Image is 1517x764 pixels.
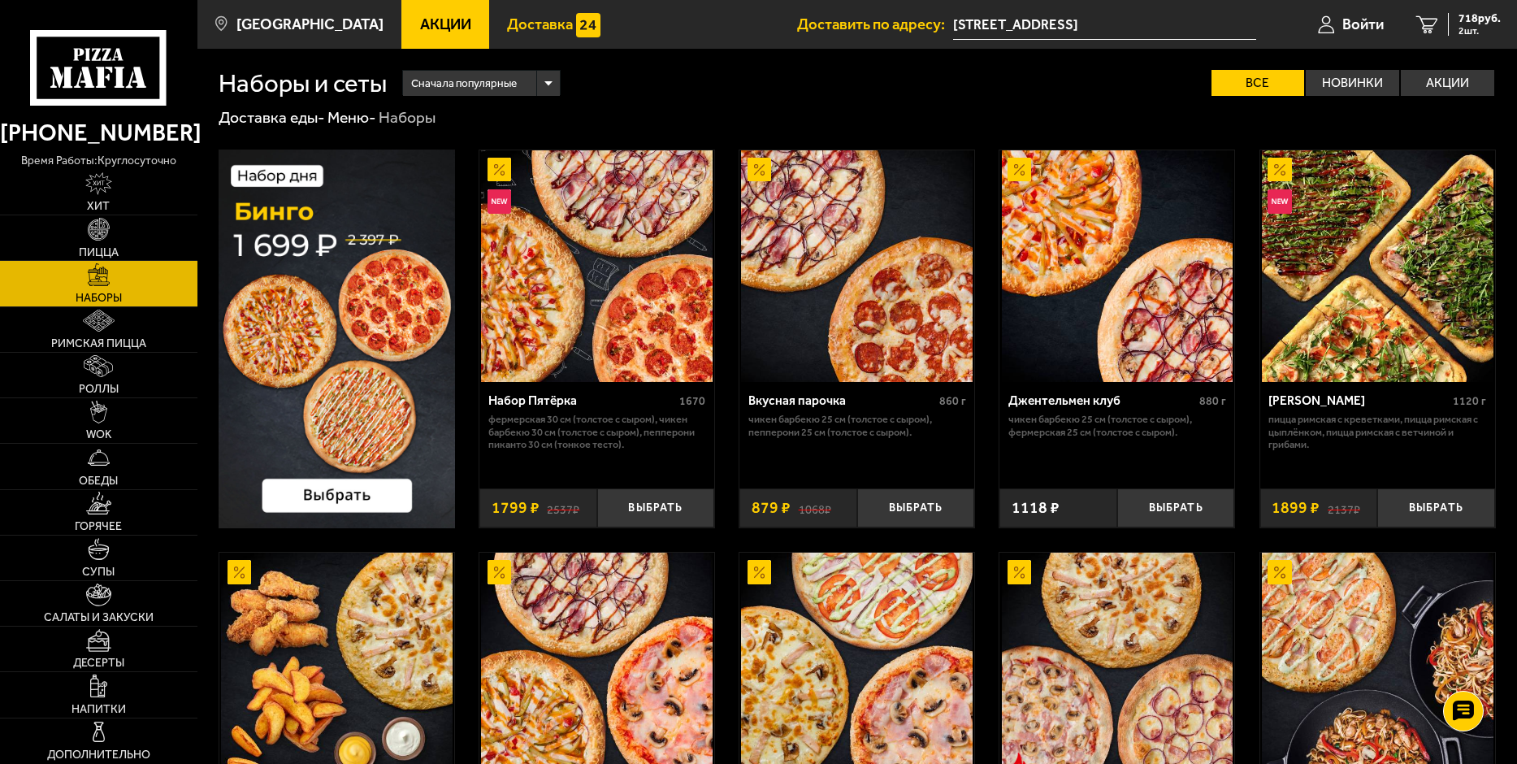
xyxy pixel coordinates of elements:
s: 2537 ₽ [547,500,579,515]
img: Акционный [228,560,251,584]
img: Акционный [748,560,771,584]
img: Мама Миа [1262,150,1493,382]
span: 2 шт. [1458,26,1501,36]
span: Напитки [72,704,126,715]
a: АкционныйНовинкаМама Миа [1260,150,1495,382]
span: Римская пицца [51,338,146,349]
span: 860 г [939,394,966,408]
span: 1799 ₽ [492,500,540,515]
span: проспект Ударников, 47 [953,10,1256,40]
span: Супы [82,566,115,578]
span: Горячее [75,521,122,532]
span: Салаты и закуски [44,612,154,623]
span: 1118 ₽ [1012,500,1060,515]
div: Набор Пятёрка [488,393,676,409]
img: Акционный [1268,560,1291,584]
img: Акционный [488,560,511,584]
span: 1120 г [1453,394,1486,408]
div: Вкусная парочка [748,393,935,409]
span: Хит [87,201,110,212]
span: WOK [86,429,111,441]
a: АкционныйВкусная парочка [739,150,974,382]
span: Обеды [79,475,118,487]
img: Джентельмен клуб [1002,150,1233,382]
a: АкционныйНовинкаНабор Пятёрка [479,150,714,382]
img: Новинка [1268,189,1291,213]
img: Акционный [488,158,511,181]
input: Ваш адрес доставки [953,10,1256,40]
p: Пицца Римская с креветками, Пицца Римская с цыплёнком, Пицца Римская с ветчиной и грибами. [1268,413,1486,451]
img: Вкусная парочка [741,150,973,382]
button: Выбрать [597,488,715,527]
div: Наборы [379,107,436,128]
span: 718 руб. [1458,13,1501,24]
img: 15daf4d41897b9f0e9f617042186c801.svg [576,13,600,37]
span: 880 г [1199,394,1226,408]
s: 2137 ₽ [1328,500,1360,515]
span: Войти [1342,17,1384,33]
a: Меню- [327,108,376,127]
label: Новинки [1306,70,1399,96]
p: Фермерская 30 см (толстое с сыром), Чикен Барбекю 30 см (толстое с сыром), Пепперони Пиканто 30 с... [488,413,706,451]
h1: Наборы и сеты [219,71,387,96]
span: Роллы [79,384,119,395]
a: АкционныйДжентельмен клуб [999,150,1234,382]
label: Все [1211,70,1305,96]
img: Акционный [1008,158,1031,181]
span: [GEOGRAPHIC_DATA] [236,17,384,33]
a: Доставка еды- [219,108,325,127]
span: Сначала популярные [411,68,517,98]
button: Выбрать [1117,488,1235,527]
s: 1068 ₽ [799,500,831,515]
img: Акционный [748,158,771,181]
div: [PERSON_NAME] [1268,393,1449,409]
span: Десерты [73,658,124,669]
span: Доставить по адресу: [797,17,953,33]
img: Набор Пятёрка [481,150,713,382]
span: Дополнительно [47,749,150,761]
label: Акции [1401,70,1494,96]
p: Чикен Барбекю 25 см (толстое с сыром), Фермерская 25 см (толстое с сыром). [1008,413,1226,438]
img: Новинка [488,189,511,213]
span: 1899 ₽ [1272,500,1320,515]
p: Чикен Барбекю 25 см (толстое с сыром), Пепперони 25 см (толстое с сыром). [748,413,966,438]
span: Доставка [507,17,573,33]
span: Наборы [76,293,122,304]
div: Джентельмен клуб [1008,393,1195,409]
span: 879 ₽ [752,500,791,515]
img: Акционный [1268,158,1291,181]
span: 1670 [679,394,705,408]
img: Акционный [1008,560,1031,584]
span: Пицца [79,247,119,258]
button: Выбрать [857,488,975,527]
button: Выбрать [1377,488,1495,527]
span: Акции [420,17,471,33]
